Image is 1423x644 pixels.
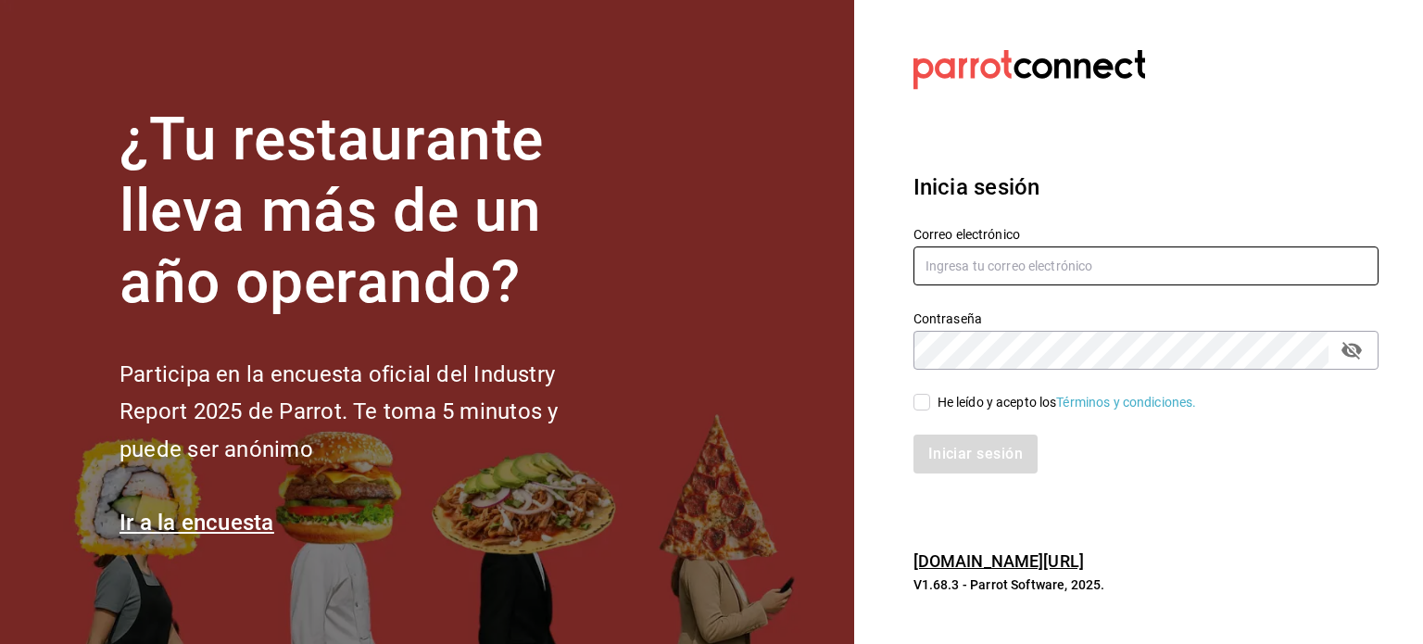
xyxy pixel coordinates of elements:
label: Correo electrónico [913,228,1379,241]
input: Ingresa tu correo electrónico [913,246,1379,285]
label: Contraseña [913,312,1379,325]
a: [DOMAIN_NAME][URL] [913,551,1084,571]
h3: Inicia sesión [913,170,1379,204]
p: V1.68.3 - Parrot Software, 2025. [913,575,1379,594]
h2: Participa en la encuesta oficial del Industry Report 2025 de Parrot. Te toma 5 minutos y puede se... [120,356,620,469]
div: He leído y acepto los [938,393,1197,412]
h1: ¿Tu restaurante lleva más de un año operando? [120,105,620,318]
a: Ir a la encuesta [120,510,274,536]
a: Términos y condiciones. [1056,395,1196,410]
button: passwordField [1336,335,1367,366]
